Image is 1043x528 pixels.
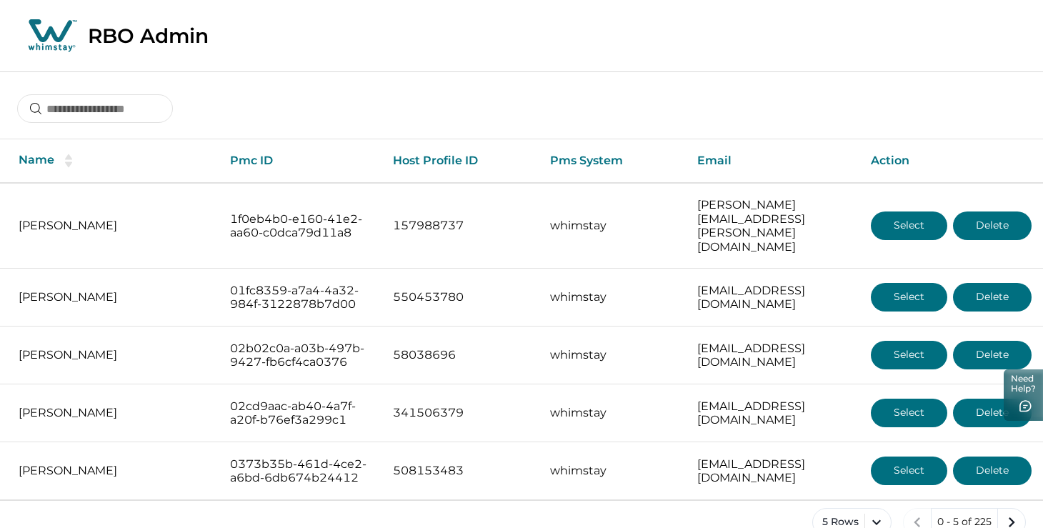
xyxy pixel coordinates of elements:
p: whimstay [550,464,675,478]
button: Select [871,283,947,312]
th: Pms System [539,139,687,183]
p: 157988737 [393,219,527,233]
p: [EMAIL_ADDRESS][DOMAIN_NAME] [697,342,848,369]
button: Select [871,457,947,485]
button: Delete [953,457,1032,485]
p: 02cd9aac-ab40-4a7f-a20f-b76ef3a299c1 [230,399,371,427]
p: [EMAIL_ADDRESS][DOMAIN_NAME] [697,399,848,427]
p: [PERSON_NAME] [19,219,207,233]
p: [PERSON_NAME][EMAIL_ADDRESS][PERSON_NAME][DOMAIN_NAME] [697,198,848,254]
p: [EMAIL_ADDRESS][DOMAIN_NAME] [697,457,848,485]
p: [PERSON_NAME] [19,348,207,362]
button: sorting [54,154,83,168]
p: [EMAIL_ADDRESS][DOMAIN_NAME] [697,284,848,312]
p: 341506379 [393,406,527,420]
button: Delete [953,399,1032,427]
p: 0373b35b-461d-4ce2-a6bd-6db674b24412 [230,457,371,485]
p: 01fc8359-a7a4-4a32-984f-3122878b7d00 [230,284,371,312]
p: RBO Admin [88,24,209,48]
p: [PERSON_NAME] [19,464,207,478]
th: Email [686,139,859,183]
button: Delete [953,341,1032,369]
button: Select [871,341,947,369]
p: 02b02c0a-a03b-497b-9427-fb6cf4ca0376 [230,342,371,369]
p: whimstay [550,348,675,362]
p: 550453780 [393,290,527,304]
button: Select [871,399,947,427]
th: Action [859,139,1043,183]
p: whimstay [550,406,675,420]
p: 508153483 [393,464,527,478]
p: 1f0eb4b0-e160-41e2-aa60-c0dca79d11a8 [230,212,371,240]
p: [PERSON_NAME] [19,290,207,304]
button: Select [871,211,947,240]
th: Pmc ID [219,139,382,183]
th: Host Profile ID [381,139,538,183]
p: 58038696 [393,348,527,362]
p: whimstay [550,290,675,304]
p: [PERSON_NAME] [19,406,207,420]
button: Delete [953,211,1032,240]
button: Delete [953,283,1032,312]
p: whimstay [550,219,675,233]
